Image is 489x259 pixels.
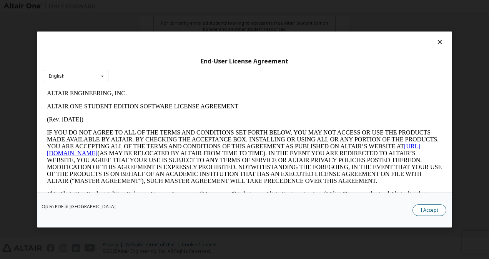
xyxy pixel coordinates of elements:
p: This Altair One Student Edition Software License Agreement (“Agreement”) is between Altair Engine... [3,104,398,131]
a: [URL][DOMAIN_NAME] [3,56,377,70]
div: End-User License Agreement [44,58,445,65]
button: I Accept [412,204,446,216]
p: (Rev. [DATE]) [3,29,398,36]
div: English [49,74,65,78]
p: IF YOU DO NOT AGREE TO ALL OF THE TERMS AND CONDITIONS SET FORTH BELOW, YOU MAY NOT ACCESS OR USE... [3,42,398,98]
p: ALTAIR ONE STUDENT EDITION SOFTWARE LICENSE AGREEMENT [3,16,398,23]
p: ALTAIR ENGINEERING, INC. [3,3,398,10]
a: Open PDF in [GEOGRAPHIC_DATA] [42,204,116,209]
